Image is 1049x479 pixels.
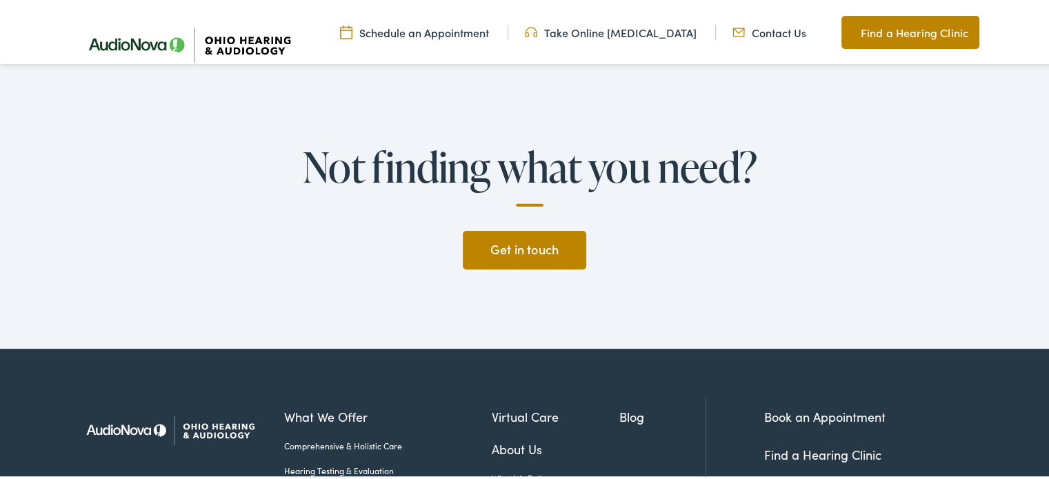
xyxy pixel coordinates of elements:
img: Calendar Icon to schedule a hearing appointment in Cincinnati, OH [340,23,352,38]
a: Blog [619,405,706,424]
a: Schedule an Appointment [340,23,489,38]
a: Find a Hearing Clinic [764,444,881,461]
img: Ohio Hearing & Audiology [74,395,264,462]
a: Find a Hearing Clinic [841,14,979,47]
a: Book an Appointment [764,406,886,423]
a: Take Online [MEDICAL_DATA] [525,23,697,38]
a: Virtual Care [492,405,620,424]
a: Comprehensive & Holistic Care [284,438,492,450]
a: About Us [492,438,620,456]
img: Headphones icone to schedule online hearing test in Cincinnati, OH [525,23,537,38]
img: Mail icon representing email contact with Ohio Hearing in Cincinnati, OH [732,23,745,38]
a: Hearing Testing & Evaluation [284,462,492,475]
a: Contact Us [732,23,806,38]
h2: Not finding what you need? [281,142,778,205]
a: What We Offer [284,405,492,424]
a: Get in touch [463,229,586,267]
img: Map pin icon to find Ohio Hearing & Audiology in Cincinnati, OH [841,22,854,39]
